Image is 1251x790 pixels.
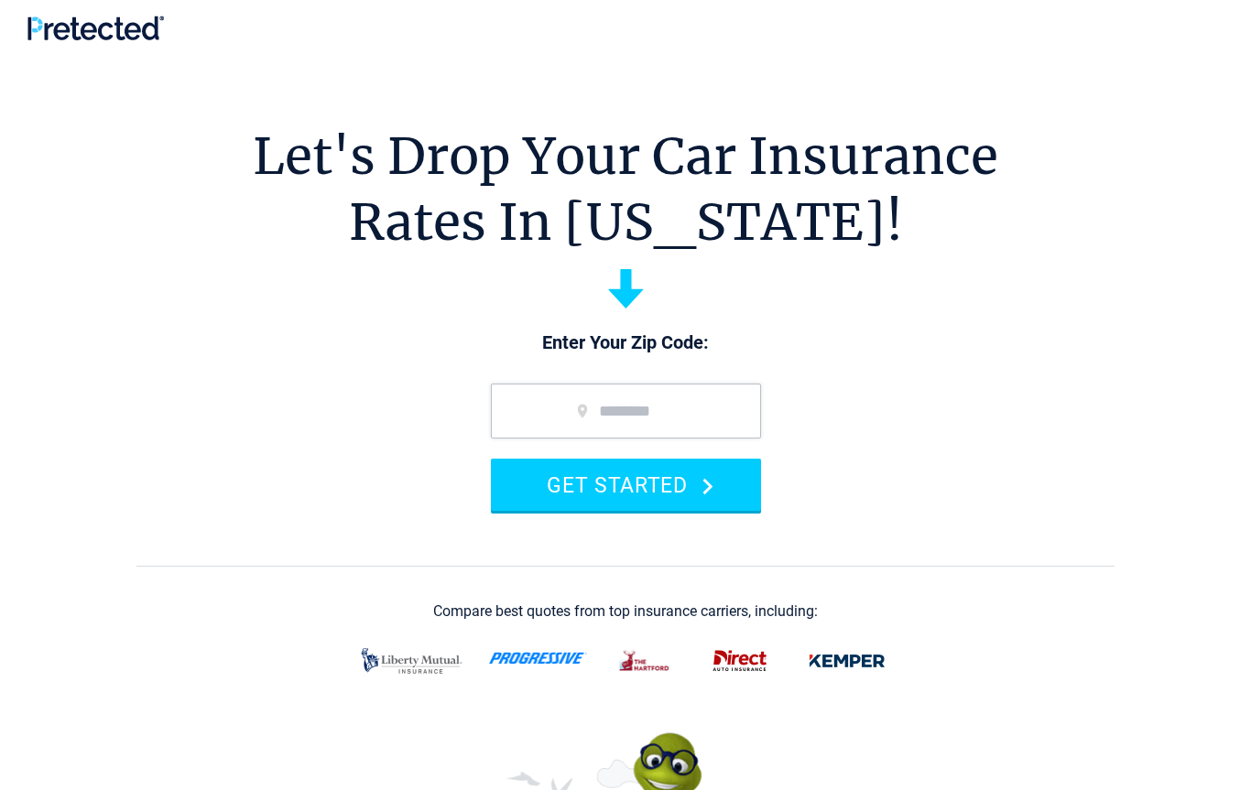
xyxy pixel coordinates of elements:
img: direct [703,642,777,680]
img: thehartford [609,642,681,680]
img: kemper [799,642,896,680]
h1: Let's Drop Your Car Insurance Rates In [US_STATE]! [253,124,998,255]
img: liberty [356,639,467,683]
div: Compare best quotes from top insurance carriers, including: [433,603,818,620]
input: zip code [491,384,761,438]
button: GET STARTED [491,459,761,511]
img: progressive [489,652,587,665]
p: Enter Your Zip Code: [473,330,779,356]
img: Pretected Logo [27,16,164,40]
